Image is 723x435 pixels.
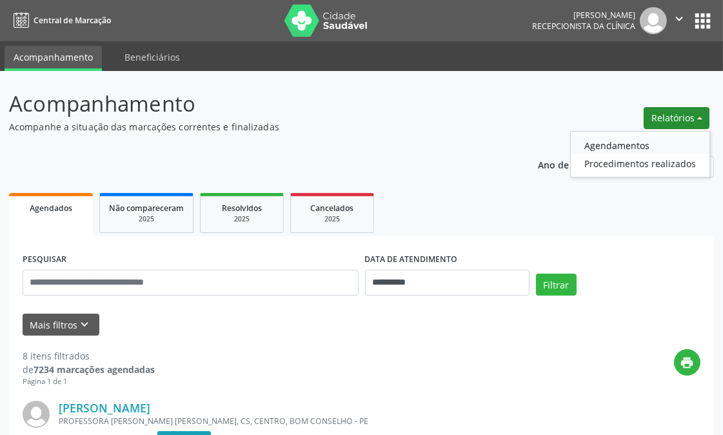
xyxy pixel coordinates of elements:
span: Resolvidos [222,203,262,214]
a: [PERSON_NAME] [59,401,150,415]
div: Página 1 de 1 [23,376,155,387]
div: 8 itens filtrados [23,349,155,363]
div: 2025 [300,214,364,224]
button: apps [691,10,714,32]
div: [PERSON_NAME] [532,10,635,21]
i:  [672,12,686,26]
span: Central de Marcação [34,15,111,26]
button:  [667,7,691,34]
span: Recepcionista da clínica [532,21,635,32]
img: img [640,7,667,34]
p: Acompanhe a situação das marcações correntes e finalizadas [9,120,502,134]
a: Beneficiários [115,46,189,68]
button: Relatórios [644,107,709,129]
span: Agendados [30,203,72,214]
p: Ano de acompanhamento [538,156,652,172]
label: DATA DE ATENDIMENTO [365,250,458,270]
i: keyboard_arrow_down [78,318,92,332]
button: print [674,349,700,376]
a: Agendamentos [571,136,709,154]
i: print [680,356,695,370]
span: Cancelados [311,203,354,214]
a: Procedimentos realizados [571,154,709,172]
button: Mais filtroskeyboard_arrow_down [23,314,99,336]
div: 2025 [210,214,274,224]
ul: Relatórios [570,131,710,177]
div: de [23,363,155,376]
div: PROFESSORA [PERSON_NAME] [PERSON_NAME], CS, CENTRO, BOM CONSELHO - PE [59,416,507,427]
span: Não compareceram [109,203,184,214]
img: img [23,401,50,428]
a: Acompanhamento [5,46,102,71]
a: Central de Marcação [9,10,111,31]
div: 2025 [109,214,184,224]
button: Filtrar [536,274,577,296]
strong: 7234 marcações agendadas [34,363,155,376]
label: PESQUISAR [23,250,66,270]
p: Acompanhamento [9,88,502,120]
